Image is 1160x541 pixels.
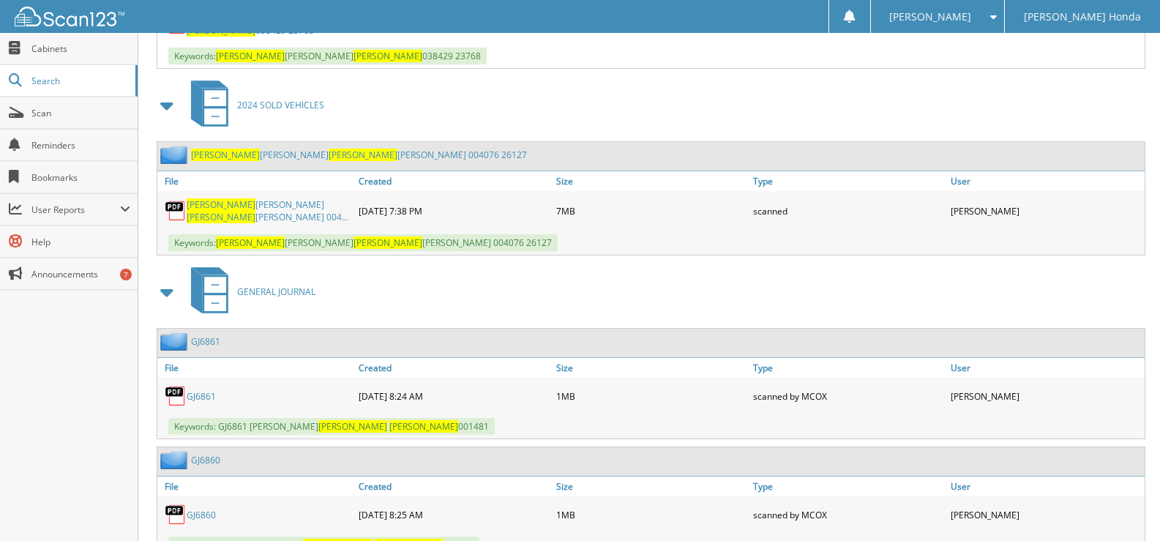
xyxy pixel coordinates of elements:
[947,171,1145,191] a: User
[191,149,527,161] a: [PERSON_NAME][PERSON_NAME][PERSON_NAME][PERSON_NAME] 004076 26127
[31,171,130,184] span: Bookmarks
[353,236,422,249] span: [PERSON_NAME]
[237,99,324,111] span: 2024 SOLD VEHICLES
[187,198,255,211] span: [PERSON_NAME]
[553,358,750,378] a: Size
[157,358,355,378] a: File
[237,286,315,298] span: GENERAL JOURNAL
[191,335,220,348] a: GJ6861
[947,477,1145,496] a: User
[191,149,260,161] span: [PERSON_NAME]
[889,12,971,21] span: [PERSON_NAME]
[355,477,553,496] a: Created
[355,171,553,191] a: Created
[182,76,324,134] a: 2024 SOLD VEHICLES
[187,390,216,403] a: GJ6861
[355,358,553,378] a: Created
[31,139,130,152] span: Reminders
[353,50,422,62] span: [PERSON_NAME]
[329,149,397,161] span: [PERSON_NAME]
[165,385,187,407] img: PDF.png
[31,75,128,87] span: Search
[749,171,947,191] a: Type
[355,381,553,411] div: [DATE] 8:24 AM
[216,236,285,249] span: [PERSON_NAME]
[553,500,750,529] div: 1MB
[553,477,750,496] a: Size
[947,500,1145,529] div: [PERSON_NAME]
[389,420,458,433] span: [PERSON_NAME]
[749,381,947,411] div: scanned by MCOX
[157,171,355,191] a: File
[947,358,1145,378] a: User
[749,358,947,378] a: Type
[160,146,191,164] img: folder2.png
[355,500,553,529] div: [DATE] 8:25 AM
[749,477,947,496] a: Type
[168,418,495,435] span: Keywords: GJ6861 [PERSON_NAME] 001481
[749,195,947,227] div: scanned
[168,234,558,251] span: Keywords: [PERSON_NAME] [PERSON_NAME] 004076 26127
[165,200,187,222] img: PDF.png
[160,332,191,351] img: folder2.png
[318,420,387,433] span: [PERSON_NAME]
[947,195,1145,227] div: [PERSON_NAME]
[553,195,750,227] div: 7MB
[187,509,216,521] a: GJ6860
[157,477,355,496] a: File
[216,50,285,62] span: [PERSON_NAME]
[947,381,1145,411] div: [PERSON_NAME]
[182,263,315,321] a: GENERAL JOURNAL
[191,454,220,466] a: GJ6860
[160,451,191,469] img: folder2.png
[15,7,124,26] img: scan123-logo-white.svg
[120,269,132,280] div: 7
[1024,12,1141,21] span: [PERSON_NAME] Honda
[165,504,187,526] img: PDF.png
[355,195,553,227] div: [DATE] 7:38 PM
[187,211,255,223] span: [PERSON_NAME]
[749,500,947,529] div: scanned by MCOX
[187,198,351,223] a: [PERSON_NAME][PERSON_NAME][PERSON_NAME][PERSON_NAME] 004...
[168,48,487,64] span: Keywords: [PERSON_NAME] 038429 23768
[31,42,130,55] span: Cabinets
[31,268,130,280] span: Announcements
[1087,471,1160,541] iframe: Chat Widget
[553,171,750,191] a: Size
[553,381,750,411] div: 1MB
[31,204,120,216] span: User Reports
[31,107,130,119] span: Scan
[31,236,130,248] span: Help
